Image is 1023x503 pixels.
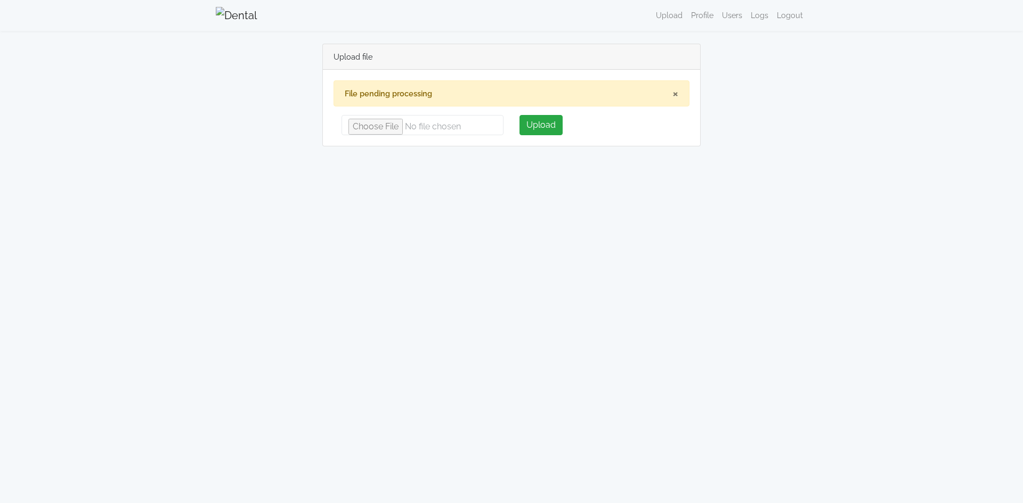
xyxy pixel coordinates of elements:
a: Logs [746,5,773,26]
a: Users [718,5,746,26]
strong: File pending processing [345,89,432,98]
img: Dental Whale Logo [216,7,257,24]
a: Profile [687,5,718,26]
button: Upload [519,115,563,135]
a: Logout [773,5,807,26]
div: Upload file [323,44,700,70]
a: Upload [652,5,687,26]
button: × [672,87,678,100]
